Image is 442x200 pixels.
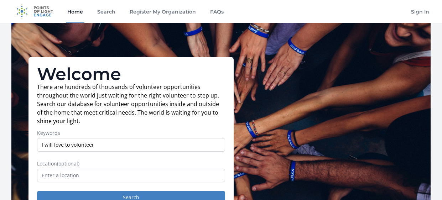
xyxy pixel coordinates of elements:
p: There are hundreds of thousands of volunteer opportunities throughout the world just waiting for ... [37,83,225,125]
input: Enter a location [37,169,225,182]
label: Keywords [37,130,225,137]
label: Location [37,160,225,167]
span: (optional) [57,160,79,167]
h1: Welcome [37,65,225,83]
